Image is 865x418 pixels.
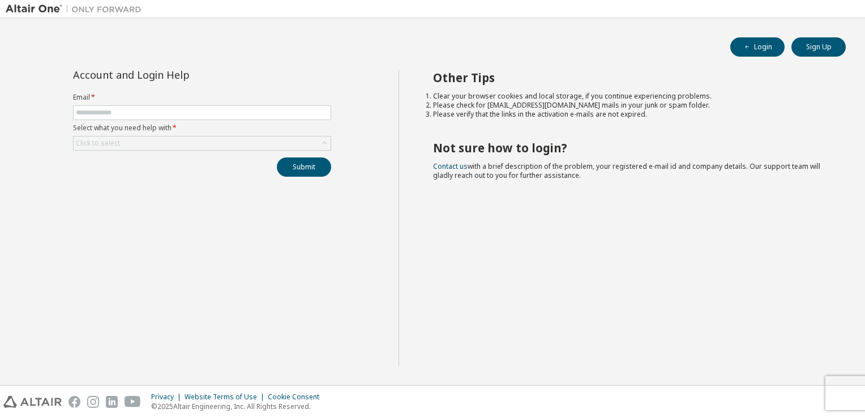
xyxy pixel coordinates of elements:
h2: Other Tips [433,70,826,85]
span: with a brief description of the problem, your registered e-mail id and company details. Our suppo... [433,161,820,180]
p: © 2025 Altair Engineering, Inc. All Rights Reserved. [151,402,326,411]
a: Contact us [433,161,468,171]
img: Altair One [6,3,147,15]
div: Website Terms of Use [185,393,268,402]
button: Submit [277,157,331,177]
li: Please check for [EMAIL_ADDRESS][DOMAIN_NAME] mails in your junk or spam folder. [433,101,826,110]
img: youtube.svg [125,396,141,408]
button: Login [730,37,785,57]
li: Clear your browser cookies and local storage, if you continue experiencing problems. [433,92,826,101]
div: Click to select [76,139,120,148]
div: Account and Login Help [73,70,280,79]
img: facebook.svg [68,396,80,408]
label: Select what you need help with [73,123,331,133]
div: Cookie Consent [268,393,326,402]
img: instagram.svg [87,396,99,408]
img: altair_logo.svg [3,396,62,408]
li: Please verify that the links in the activation e-mails are not expired. [433,110,826,119]
img: linkedin.svg [106,396,118,408]
div: Privacy [151,393,185,402]
label: Email [73,93,331,102]
div: Click to select [74,137,331,150]
h2: Not sure how to login? [433,140,826,155]
button: Sign Up [791,37,846,57]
